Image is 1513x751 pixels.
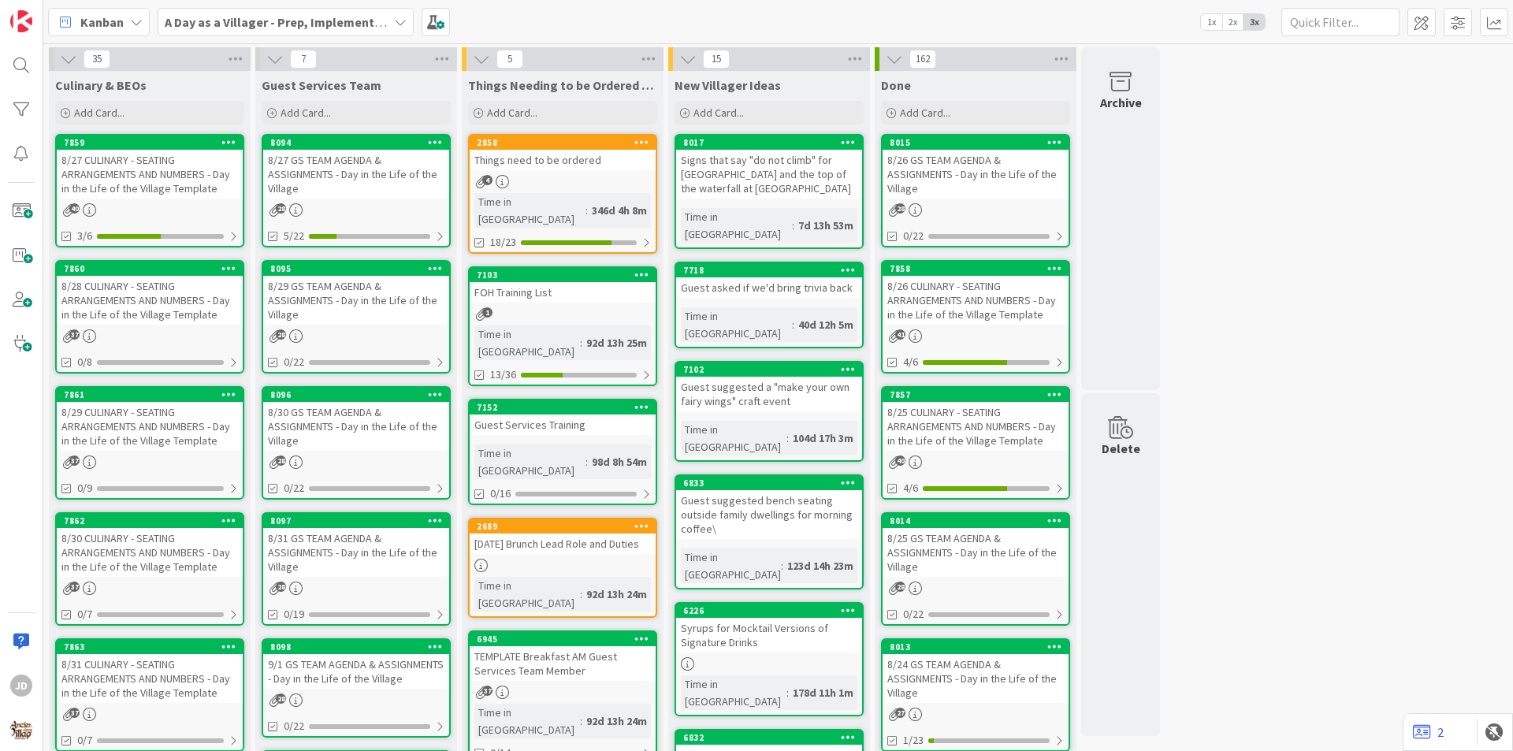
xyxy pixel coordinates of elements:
[675,134,864,249] a: 8017Signs that say "do not climb" for [GEOGRAPHIC_DATA] and the top of the waterfall at [GEOGRAPH...
[477,521,656,532] div: 2689
[883,150,1069,199] div: 8/26 GS TEAM AGENDA & ASSIGNMENTS - Day in the Life of the Village
[263,136,449,150] div: 8094
[895,455,905,466] span: 40
[895,708,905,718] span: 27
[883,654,1069,703] div: 8/24 GS TEAM AGENDA & ASSIGNMENTS - Day in the Life of the Village
[284,480,304,496] span: 0/22
[468,134,657,254] a: 2858Things need to be orderedTime in [GEOGRAPHIC_DATA]:346d 4h 8m18/23
[792,217,794,234] span: :
[794,217,857,234] div: 7d 13h 53m
[468,77,657,93] span: Things Needing to be Ordered - PUT IN CARD, Don't make new card
[681,675,786,710] div: Time in [GEOGRAPHIC_DATA]
[580,334,582,351] span: :
[276,329,286,340] span: 28
[786,429,789,447] span: :
[675,262,864,348] a: 7718Guest asked if we'd bring trivia backTime in [GEOGRAPHIC_DATA]:40d 12h 5m
[883,136,1069,199] div: 80158/26 GS TEAM AGENDA & ASSIGNMENTS - Day in the Life of the Village
[470,632,656,681] div: 6945TEMPLATE Breakfast AM Guest Services Team Member
[10,10,32,32] img: Visit kanbanzone.com
[69,203,80,214] span: 40
[262,386,451,500] a: 80968/30 GS TEAM AGENDA & ASSIGNMENTS - Day in the Life of the Village0/22
[909,50,936,69] span: 162
[74,106,125,120] span: Add Card...
[69,582,80,592] span: 37
[57,640,243,703] div: 78638/31 CULINARY - SEATING ARRANGEMENTS AND NUMBERS - Day in the Life of the Village Template
[468,266,657,386] a: 7103FOH Training ListTime in [GEOGRAPHIC_DATA]:92d 13h 25m13/36
[895,329,905,340] span: 41
[681,307,792,342] div: Time in [GEOGRAPHIC_DATA]
[470,282,656,303] div: FOH Training List
[900,106,950,120] span: Add Card...
[676,604,862,652] div: 6226Syrups for Mocktail Versions of Signature Drinks
[55,260,244,374] a: 78608/28 CULINARY - SEATING ARRANGEMENTS AND NUMBERS - Day in the Life of the Village Template0/8
[10,719,32,741] img: avatar
[474,325,580,360] div: Time in [GEOGRAPHIC_DATA]
[474,193,585,228] div: Time in [GEOGRAPHIC_DATA]
[675,474,864,589] a: 6833Guest suggested bench seating outside family dwellings for morning coffee\Time in [GEOGRAPHIC...
[903,732,924,749] span: 1/23
[903,606,924,623] span: 0/22
[77,228,92,244] span: 3/6
[890,515,1069,526] div: 8014
[69,455,80,466] span: 37
[883,514,1069,528] div: 8014
[57,402,243,451] div: 8/29 CULINARY - SEATING ARRANGEMENTS AND NUMBERS - Day in the Life of the Village Template
[262,512,451,626] a: 80978/31 GS TEAM AGENDA & ASSIGNMENTS - Day in the Life of the Village0/19
[470,534,656,554] div: [DATE] Brunch Lead Role and Duties
[585,453,588,470] span: :
[263,262,449,276] div: 8095
[57,276,243,325] div: 8/28 CULINARY - SEATING ARRANGEMENTS AND NUMBERS - Day in the Life of the Village Template
[676,377,862,411] div: Guest suggested a "make your own fairy wings" craft event
[470,136,656,170] div: 2858Things need to be ordered
[270,137,449,148] div: 8094
[263,514,449,577] div: 80978/31 GS TEAM AGENDA & ASSIGNMENTS - Day in the Life of the Village
[477,402,656,413] div: 7152
[681,208,792,243] div: Time in [GEOGRAPHIC_DATA]
[883,136,1069,150] div: 8015
[1100,93,1142,112] div: Archive
[683,605,862,616] div: 6226
[270,389,449,400] div: 8096
[676,136,862,199] div: 8017Signs that say "do not climb" for [GEOGRAPHIC_DATA] and the top of the waterfall at [GEOGRAPH...
[490,366,516,383] span: 13/36
[263,276,449,325] div: 8/29 GS TEAM AGENDA & ASSIGNMENTS - Day in the Life of the Village
[57,136,243,150] div: 7859
[468,399,657,505] a: 7152Guest Services TrainingTime in [GEOGRAPHIC_DATA]:98d 8h 54m0/16
[895,203,905,214] span: 28
[64,515,243,526] div: 7862
[676,604,862,618] div: 6226
[582,586,651,603] div: 92d 13h 24m
[474,444,585,479] div: Time in [GEOGRAPHIC_DATA]
[165,14,446,30] b: A Day as a Villager - Prep, Implement and Execute
[675,361,864,462] a: 7102Guest suggested a "make your own fairy wings" craft eventTime in [GEOGRAPHIC_DATA]:104d 17h 3m
[263,262,449,325] div: 80958/29 GS TEAM AGENDA & ASSIGNMENTS - Day in the Life of the Village
[55,386,244,500] a: 78618/29 CULINARY - SEATING ARRANGEMENTS AND NUMBERS - Day in the Life of the Village Template0/9
[64,263,243,274] div: 7860
[676,476,862,539] div: 6833Guest suggested bench seating outside family dwellings for morning coffee\
[276,582,286,592] span: 28
[84,50,110,69] span: 35
[883,262,1069,325] div: 78588/26 CULINARY - SEATING ARRANGEMENTS AND NUMBERS - Day in the Life of the Village Template
[77,606,92,623] span: 0/7
[1243,14,1265,30] span: 3x
[890,389,1069,400] div: 7857
[262,77,381,93] span: Guest Services Team
[263,388,449,451] div: 80968/30 GS TEAM AGENDA & ASSIGNMENTS - Day in the Life of the Village
[64,137,243,148] div: 7859
[470,632,656,646] div: 6945
[57,514,243,577] div: 78628/30 CULINARY - SEATING ARRANGEMENTS AND NUMBERS - Day in the Life of the Village Template
[55,134,244,247] a: 78598/27 CULINARY - SEATING ARRANGEMENTS AND NUMBERS - Day in the Life of the Village Template3/6
[474,704,580,738] div: Time in [GEOGRAPHIC_DATA]
[57,262,243,276] div: 7860
[585,202,588,219] span: :
[263,136,449,199] div: 80948/27 GS TEAM AGENDA & ASSIGNMENTS - Day in the Life of the Village
[676,618,862,652] div: Syrups for Mocktail Versions of Signature Drinks
[675,602,864,716] a: 6226Syrups for Mocktail Versions of Signature DrinksTime in [GEOGRAPHIC_DATA]:178d 11h 1m
[470,136,656,150] div: 2858
[55,512,244,626] a: 78628/30 CULINARY - SEATING ARRANGEMENTS AND NUMBERS - Day in the Life of the Village Template0/7
[284,228,304,244] span: 5/22
[276,455,286,466] span: 28
[290,50,317,69] span: 7
[477,137,656,148] div: 2858
[883,514,1069,577] div: 80148/25 GS TEAM AGENDA & ASSIGNMENTS - Day in the Life of the Village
